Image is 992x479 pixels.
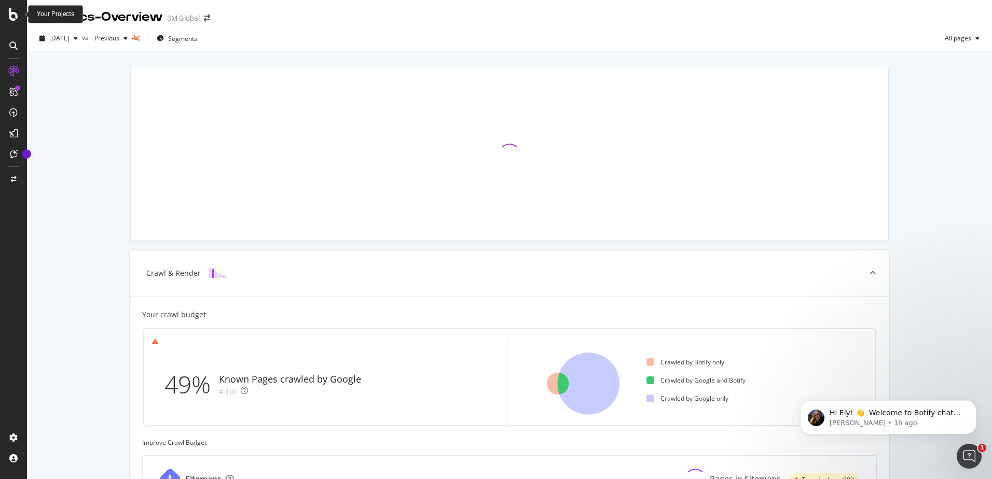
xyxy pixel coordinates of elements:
div: Improve Crawl Budget [142,438,877,447]
div: Crawled by Botify only [646,358,724,367]
span: vs [82,33,90,42]
span: 2025 Sep. 14th [49,34,70,43]
div: Known Pages crawled by Google [219,373,361,386]
img: block-icon [209,268,226,278]
img: Equal [219,390,223,393]
div: Analytics - Overview [35,8,163,26]
button: Previous [90,30,132,47]
span: Previous [90,34,119,43]
div: arrow-right-arrow-left [204,15,210,22]
button: All pages [941,30,984,47]
iframe: Intercom notifications message [784,378,992,451]
div: Your crawl budget [142,309,206,320]
span: 1 [978,444,986,452]
div: 49% [164,368,219,402]
div: Crawled by Google only [646,394,728,403]
span: All pages [941,34,971,43]
div: Crawl & Render [146,268,201,278]
div: 3M Global [167,13,200,23]
span: Segments [168,34,197,43]
div: Tooltip anchor [22,149,31,159]
div: 1pt [225,386,237,397]
button: Segments [153,30,201,47]
div: Crawled by Google and Botify [646,376,746,385]
div: Your Projects [37,10,74,19]
iframe: Intercom live chat [957,444,982,469]
button: [DATE] [35,30,82,47]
